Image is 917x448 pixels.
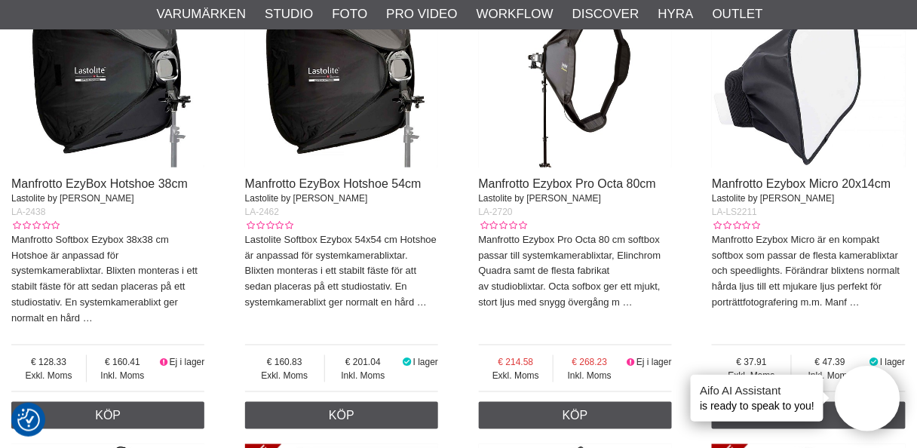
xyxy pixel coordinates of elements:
[712,219,760,232] div: Kundbetyg: 0
[700,382,814,398] h4: Aifo AI Assistant
[83,312,93,324] a: …
[17,409,40,431] img: Revisit consent button
[245,402,438,429] a: Köp
[245,177,422,190] a: Manfrotto EzyBox Hotshoe 54cm
[170,357,205,367] span: Ej i lager
[623,296,633,308] a: …
[477,5,554,24] a: Workflow
[712,232,905,311] p: Manfrotto Ezybox Micro är en kompakt softbox som passar de flesta kamerablixtar och speedlights. ...
[245,219,293,232] div: Kundbetyg: 0
[792,355,868,369] span: 47.39
[479,177,657,190] a: Manfrotto Ezybox Pro Octa 80cm
[332,5,367,24] a: Foto
[87,355,158,369] span: 160.41
[479,369,554,382] span: Exkl. Moms
[850,296,860,308] a: …
[245,207,279,217] span: LA-2462
[712,369,791,382] span: Exkl. Moms
[386,5,457,24] a: Pro Video
[245,355,324,369] span: 160.83
[636,357,672,367] span: Ej i lager
[554,369,625,382] span: Inkl. Moms
[245,232,438,311] p: Lastolite Softbox Ezybox 54x54 cm Hotshoe är anpassad för systemkamerablixtar. Blixten monteras i...
[479,219,527,232] div: Kundbetyg: 0
[11,369,86,382] span: Exkl. Moms
[413,357,438,367] span: I lager
[245,193,368,204] span: Lastolite by [PERSON_NAME]
[869,357,881,367] i: I lager
[691,375,823,422] div: is ready to speak to you!
[479,402,672,429] a: Köp
[572,5,639,24] a: Discover
[325,355,401,369] span: 201.04
[880,357,905,367] span: I lager
[713,5,763,24] a: Outlet
[11,402,204,429] a: Köp
[11,193,134,204] span: Lastolite by [PERSON_NAME]
[325,369,401,382] span: Inkl. Moms
[11,232,204,327] p: Manfrotto Softbox Ezybox 38x38 cm Hotshoe är anpassad för systemkamerablixtar. Blixten monteras i...
[265,5,313,24] a: Studio
[87,369,158,382] span: Inkl. Moms
[11,207,45,217] span: LA-2438
[625,357,636,367] i: Ej i lager
[658,5,694,24] a: Hyra
[11,355,86,369] span: 128.33
[417,296,427,308] a: …
[479,207,513,217] span: LA-2720
[479,355,554,369] span: 214.58
[11,219,60,232] div: Kundbetyg: 0
[712,207,757,217] span: LA-LS2211
[11,177,188,190] a: Manfrotto EzyBox Hotshoe 38cm
[401,357,413,367] i: I lager
[554,355,625,369] span: 268.23
[245,369,324,382] span: Exkl. Moms
[158,357,170,367] i: Ej i lager
[17,407,40,434] button: Samtyckesinställningar
[479,232,672,311] p: Manfrotto Ezybox Pro Octa 80 cm softbox passar till systemkamerablixtar, Elinchrom Quadra samt de...
[712,193,835,204] span: Lastolite by [PERSON_NAME]
[792,369,868,382] span: Inkl. Moms
[479,193,602,204] span: Lastolite by [PERSON_NAME]
[712,177,891,190] a: Manfrotto Ezybox Micro 20x14cm
[157,5,247,24] a: Varumärken
[712,355,791,369] span: 37.91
